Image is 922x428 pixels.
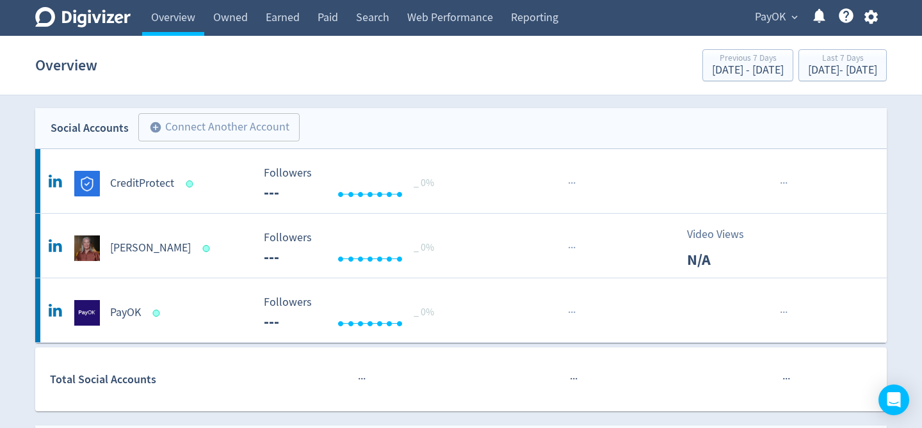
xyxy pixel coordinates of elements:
span: · [568,240,570,256]
svg: Followers --- [257,232,449,266]
div: Social Accounts [51,119,129,138]
span: · [358,371,360,387]
span: _ 0% [414,306,434,319]
span: · [782,371,785,387]
span: · [780,305,782,321]
span: _ 0% [414,177,434,189]
img: PayOK undefined [74,300,100,326]
span: · [575,371,578,387]
span: · [573,240,576,256]
div: [DATE] - [DATE] [712,65,784,76]
button: Previous 7 Days[DATE] - [DATE] [702,49,793,81]
span: · [573,305,576,321]
span: add_circle [149,121,162,134]
span: expand_more [789,12,800,23]
a: PayOK undefinedPayOK Followers --- Followers --- _ 0%······ [35,278,887,342]
button: Connect Another Account [138,113,300,141]
a: CreditProtect undefinedCreditProtect Followers --- Followers --- _ 0%······ [35,149,887,213]
span: · [782,305,785,321]
span: Data last synced: 10 Aug 2025, 1:02pm (AEST) [153,310,164,317]
span: · [570,175,573,191]
span: · [363,371,366,387]
div: Total Social Accounts [50,370,254,389]
span: Data last synced: 10 Aug 2025, 1:02pm (AEST) [186,180,197,187]
img: CreditProtect undefined [74,171,100,196]
button: Last 7 Days[DATE]- [DATE] [798,49,887,81]
span: · [782,175,785,191]
div: Previous 7 Days [712,54,784,65]
span: · [570,371,572,387]
div: Last 7 Days [808,54,877,65]
div: [DATE] - [DATE] [808,65,877,76]
span: · [572,371,575,387]
span: · [570,305,573,321]
span: · [568,305,570,321]
span: · [573,175,576,191]
div: Open Intercom Messenger [878,384,909,415]
span: · [785,305,788,321]
h5: PayOK [110,305,141,321]
span: PayOK [755,7,786,28]
h5: [PERSON_NAME] [110,241,191,256]
a: Connect Another Account [129,115,300,141]
button: PayOK [750,7,801,28]
h5: CreditProtect [110,176,174,191]
span: · [780,175,782,191]
span: · [785,175,788,191]
span: · [785,371,788,387]
span: _ 0% [414,241,434,254]
span: Data last synced: 10 Aug 2025, 1:02pm (AEST) [203,245,214,252]
span: · [360,371,363,387]
h1: Overview [35,45,97,86]
span: · [568,175,570,191]
p: Video Views [687,226,761,243]
a: Lindy Milne undefined[PERSON_NAME] Followers --- Followers --- _ 0%···Video ViewsN/A [35,214,887,278]
img: Lindy Milne undefined [74,235,100,261]
span: · [570,240,573,256]
p: N/A [687,248,761,271]
svg: Followers --- [257,296,449,330]
svg: Followers --- [257,167,449,201]
span: · [788,371,790,387]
